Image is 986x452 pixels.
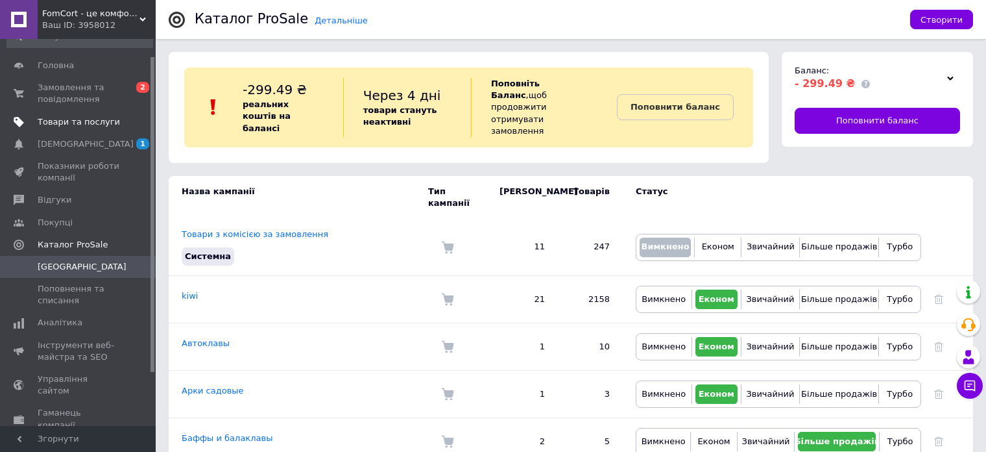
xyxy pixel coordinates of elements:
a: Арки садовые [182,386,244,395]
span: Турбо [887,294,913,304]
button: Звичайний [745,384,796,404]
button: Економ [695,290,738,309]
div: , щоб продовжити отримувати замовлення [471,78,617,137]
span: Економ [699,294,734,304]
button: Вимкнено [640,432,687,451]
span: Показники роботи компанії [38,160,120,184]
b: товари стануть неактивні [363,105,437,127]
span: Вимкнено [642,342,686,351]
button: Турбо [882,290,917,309]
button: Створити [910,10,973,29]
button: Економ [694,432,733,451]
span: Через 4 дні [363,88,441,103]
a: Поповнити баланс [795,108,960,134]
span: Гаманець компанії [38,407,120,431]
a: Видалити [934,342,943,351]
button: Більше продажів [798,432,876,451]
span: Покупці [38,217,73,229]
button: Вимкнено [640,337,688,357]
span: Турбо [887,436,913,446]
span: Більше продажів [801,389,877,399]
button: Вимкнено [640,384,688,404]
span: Звичайний [746,389,794,399]
td: 1 [487,323,558,370]
button: Турбо [882,384,917,404]
span: Вимкнено [641,242,689,251]
span: Управління сайтом [38,373,120,397]
button: Звичайний [745,238,796,257]
span: FomCort - це комфортно! [42,8,139,19]
td: Товарів [558,176,623,219]
span: Економ [702,242,734,251]
span: Інструменти веб-майстра та SEO [38,340,120,363]
span: Каталог ProSale [38,239,108,251]
img: Комісія за замовлення [441,340,454,353]
span: Звичайний [746,294,794,304]
button: Економ [698,238,738,257]
span: Товари та послуги [38,116,120,128]
td: 21 [487,275,558,323]
span: Більше продажів [801,294,877,304]
img: Комісія за замовлення [441,241,454,254]
button: Більше продажів [803,290,875,309]
td: [PERSON_NAME] [487,176,558,219]
button: Більше продажів [803,337,875,357]
a: Видалити [934,389,943,399]
span: Створити [920,15,963,25]
td: 2158 [558,275,623,323]
span: -299.49 ₴ [243,82,307,97]
td: 11 [487,219,558,275]
button: Турбо [883,432,917,451]
button: Турбо [882,337,917,357]
td: 3 [558,370,623,418]
span: [GEOGRAPHIC_DATA] [38,261,126,273]
a: Автоклавы [182,338,230,348]
a: Детальніше [315,16,368,25]
span: Замовлення та повідомлення [38,82,120,105]
span: Відгуки [38,194,71,206]
span: Поповнити баланс [836,115,919,127]
a: kiwi [182,291,198,301]
span: Аналітика [38,317,82,329]
button: Більше продажів [803,238,875,257]
span: [DEMOGRAPHIC_DATA] [38,138,134,150]
span: Більше продажів [801,242,877,251]
button: Звичайний [745,337,796,357]
a: Видалити [934,436,943,446]
button: Чат з покупцем [957,373,983,399]
button: Турбо [882,238,917,257]
button: Звичайний [745,290,796,309]
td: Статус [623,176,921,219]
span: Економ [697,436,730,446]
span: Головна [38,60,74,71]
span: Більше продажів [795,436,880,446]
a: Поповнити баланс [617,94,734,120]
span: Звичайний [746,342,794,351]
span: Вимкнено [642,436,686,446]
b: реальних коштів на балансі [243,99,291,132]
span: Більше продажів [801,342,877,351]
td: 10 [558,323,623,370]
span: Вимкнено [642,294,686,304]
span: Звичайний [747,242,795,251]
span: Системна [185,251,231,261]
span: Поповнення та списання [38,283,120,307]
div: Каталог ProSale [195,12,308,26]
button: Економ [695,337,738,357]
img: Комісія за замовлення [441,388,454,401]
span: Економ [699,342,734,351]
button: Більше продажів [803,384,875,404]
b: Поповнити баланс [631,102,720,112]
button: Вимкнено [640,238,691,257]
span: - 299.49 ₴ [795,77,855,90]
span: Вимкнено [642,389,686,399]
td: Назва кампанії [169,176,428,219]
td: Тип кампанії [428,176,487,219]
img: Комісія за замовлення [441,435,454,448]
button: Економ [695,384,738,404]
div: Ваш ID: 3958012 [42,19,156,31]
span: Турбо [887,389,913,399]
td: 247 [558,219,623,275]
img: :exclamation: [204,97,223,117]
img: Комісія за замовлення [441,293,454,306]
